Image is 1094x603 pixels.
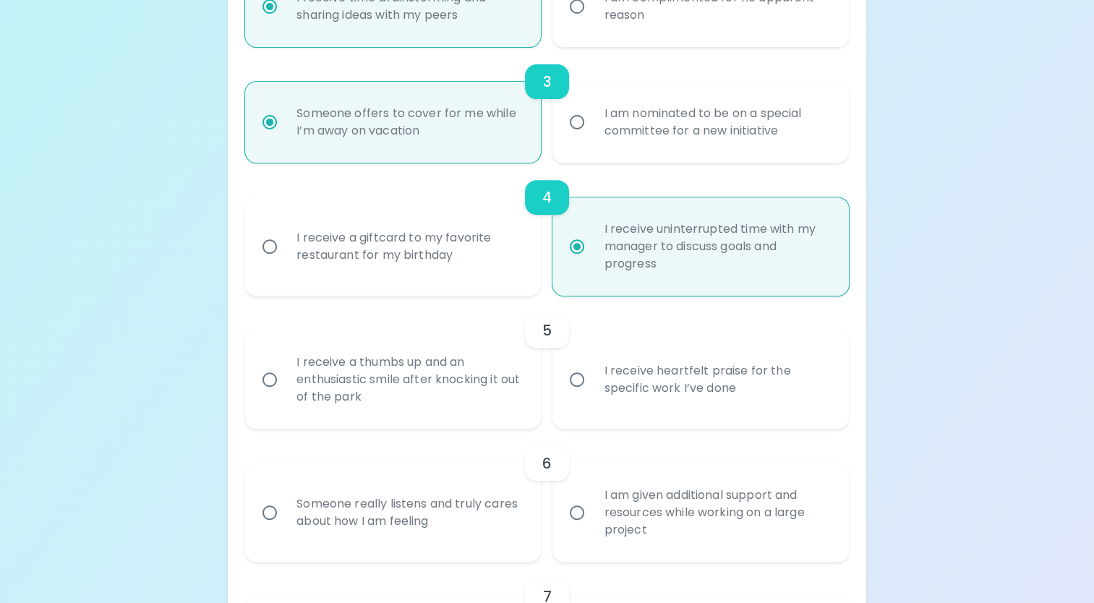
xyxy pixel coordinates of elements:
div: I receive uninterrupted time with my manager to discuss goals and progress [592,203,840,290]
div: Someone really listens and truly cares about how I am feeling [285,478,533,547]
div: I am given additional support and resources while working on a large project [592,469,840,556]
h6: 3 [542,70,551,93]
div: choice-group-check [245,47,849,163]
h6: 6 [542,452,552,475]
h6: 5 [542,319,552,342]
div: I receive a giftcard to my favorite restaurant for my birthday [285,212,533,281]
div: I receive heartfelt praise for the specific work I’ve done [592,345,840,414]
div: choice-group-check [245,163,849,296]
div: choice-group-check [245,429,849,562]
div: Someone offers to cover for me while I’m away on vacation [285,87,533,157]
h6: 4 [542,186,552,209]
div: choice-group-check [245,296,849,429]
div: I am nominated to be on a special committee for a new initiative [592,87,840,157]
div: I receive a thumbs up and an enthusiastic smile after knocking it out of the park [285,336,533,423]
